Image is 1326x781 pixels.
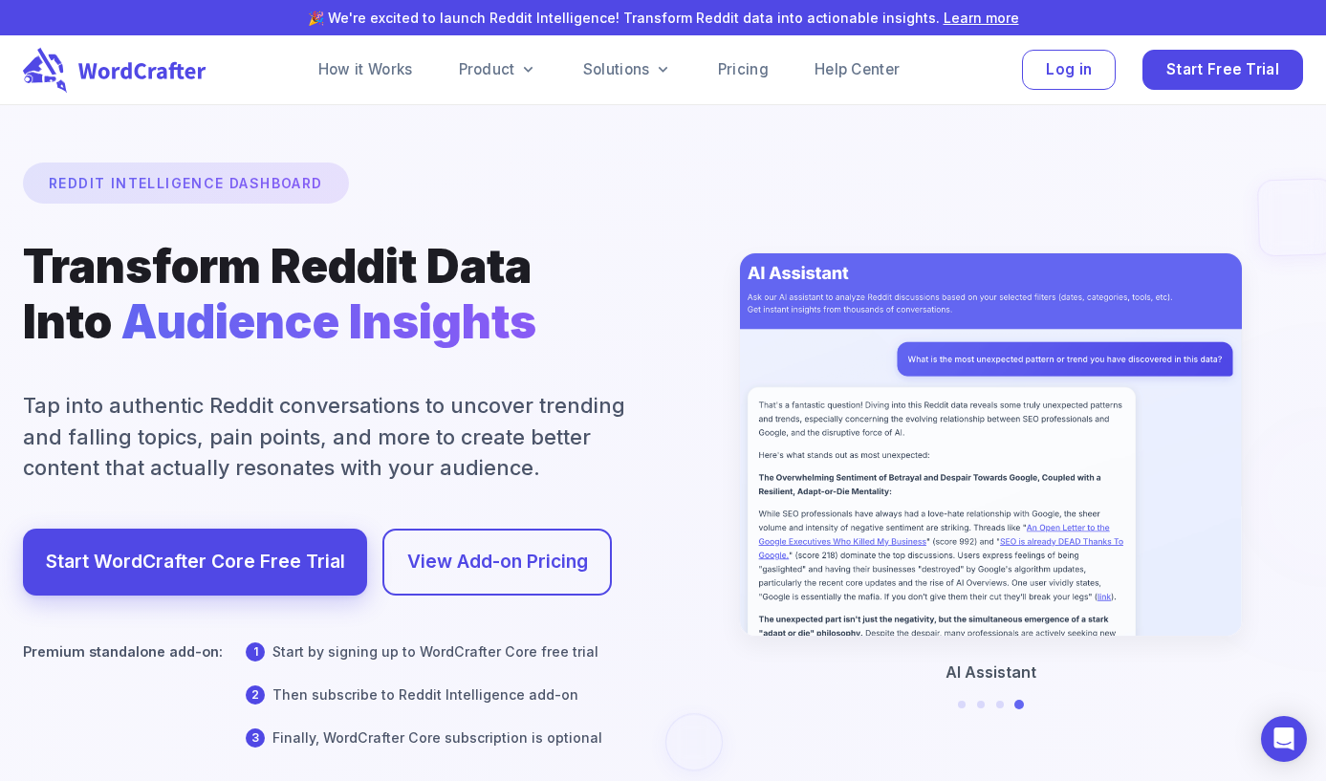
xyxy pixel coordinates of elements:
[1166,57,1279,83] span: Start Free Trial
[1046,57,1092,83] span: Log in
[1142,50,1303,91] button: Start Free Trial
[23,529,367,596] a: Start WordCrafter Core Free Trial
[583,58,672,81] a: Solutions
[46,546,345,578] a: Start WordCrafter Core Free Trial
[815,58,900,81] a: Help Center
[318,58,413,81] a: How it Works
[946,661,1036,683] p: AI Assistant
[459,58,537,81] a: Product
[407,546,588,578] a: View Add-on Pricing
[31,8,1295,28] p: 🎉 We're excited to launch Reddit Intelligence! Transform Reddit data into actionable insights.
[1261,716,1307,762] div: Open Intercom Messenger
[740,253,1242,636] img: AI Assistant
[718,58,769,81] a: Pricing
[382,529,612,596] a: View Add-on Pricing
[944,10,1019,26] a: Learn more
[1022,50,1116,91] button: Log in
